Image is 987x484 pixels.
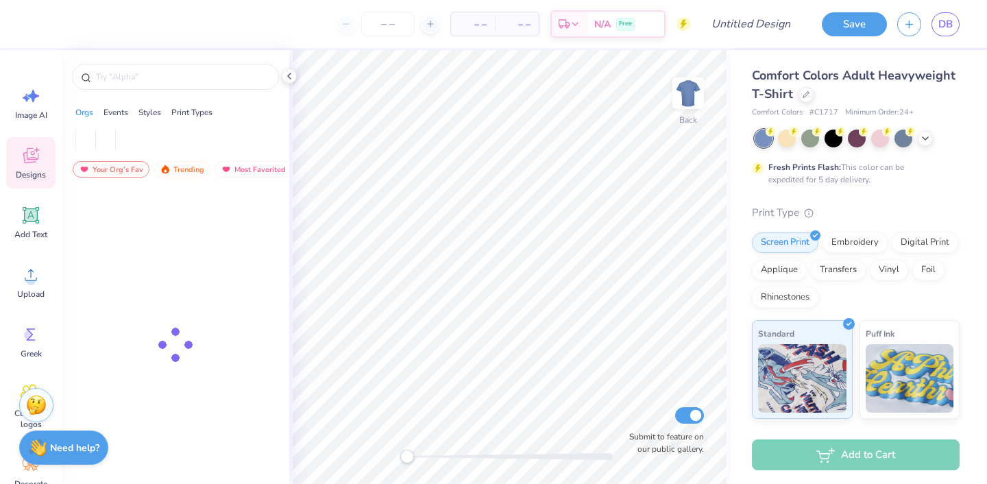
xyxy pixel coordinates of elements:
strong: Fresh Prints Flash: [768,162,841,173]
img: Standard [758,344,846,413]
a: DB [931,12,960,36]
img: most_fav.gif [79,165,90,174]
span: Designs [16,169,46,180]
div: Back [679,114,697,126]
strong: Need help? [50,441,99,455]
div: Accessibility label [400,450,414,463]
img: Puff Ink [866,344,954,413]
span: Minimum Order: 24 + [845,107,914,119]
div: Print Type [752,205,960,221]
button: Save [822,12,887,36]
img: most_fav.gif [221,165,232,174]
div: Orgs [75,106,93,119]
span: Standard [758,326,794,341]
div: This color can be expedited for 5 day delivery. [768,161,937,186]
div: Styles [138,106,161,119]
span: N/A [594,17,611,32]
span: Comfort Colors Adult Heavyweight T-Shirt [752,67,955,102]
span: Clipart & logos [8,408,53,430]
span: Free [619,19,632,29]
div: Most Favorited [215,161,292,178]
img: trending.gif [160,165,171,174]
span: Image AI [15,110,47,121]
div: Your Org's Fav [73,161,149,178]
div: Applique [752,260,807,280]
span: Upload [17,289,45,300]
div: Print Types [171,106,212,119]
span: DB [938,16,953,32]
span: Comfort Colors [752,107,803,119]
label: Submit to feature on our public gallery. [622,431,704,455]
span: # C1717 [809,107,838,119]
div: Digital Print [892,232,958,253]
input: Untitled Design [700,10,801,38]
div: Foil [912,260,945,280]
input: – – [361,12,415,36]
span: Puff Ink [866,326,894,341]
span: Add Text [14,229,47,240]
div: Embroidery [822,232,888,253]
span: – – [459,17,487,32]
div: Trending [154,161,210,178]
div: Rhinestones [752,287,818,308]
div: Transfers [811,260,866,280]
div: Screen Print [752,232,818,253]
img: Back [674,80,702,107]
span: – – [503,17,531,32]
div: Vinyl [870,260,908,280]
div: Events [103,106,128,119]
input: Try "Alpha" [95,70,270,84]
span: Greek [21,348,42,359]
